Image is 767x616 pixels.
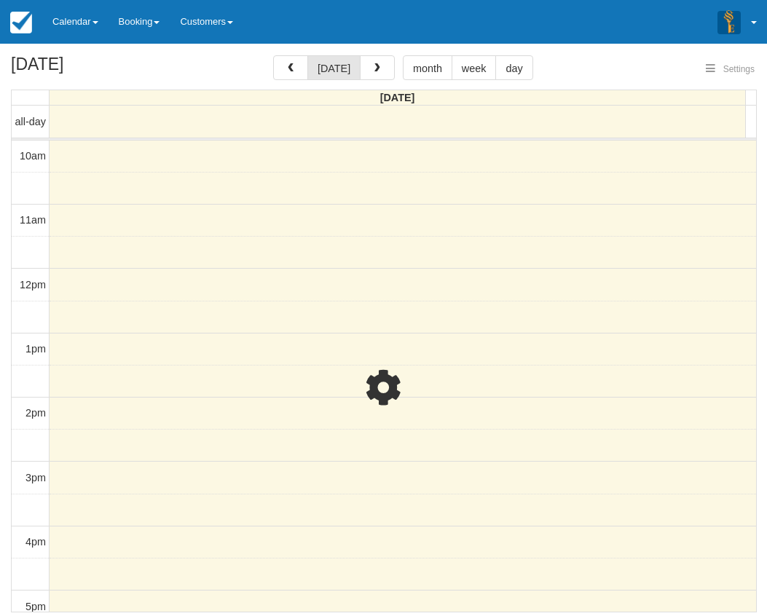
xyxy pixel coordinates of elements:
span: 2pm [25,407,46,419]
span: 10am [20,150,46,162]
img: A3 [717,10,741,33]
button: week [452,55,497,80]
button: day [495,55,532,80]
img: checkfront-main-nav-mini-logo.png [10,12,32,33]
h2: [DATE] [11,55,195,82]
span: 5pm [25,601,46,612]
span: 1pm [25,343,46,355]
button: [DATE] [307,55,361,80]
button: Settings [697,59,763,80]
span: [DATE] [380,92,415,103]
button: month [403,55,452,80]
span: 4pm [25,536,46,548]
span: 3pm [25,472,46,483]
span: Settings [723,64,755,74]
span: 12pm [20,279,46,291]
span: 11am [20,214,46,226]
span: all-day [15,116,46,127]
